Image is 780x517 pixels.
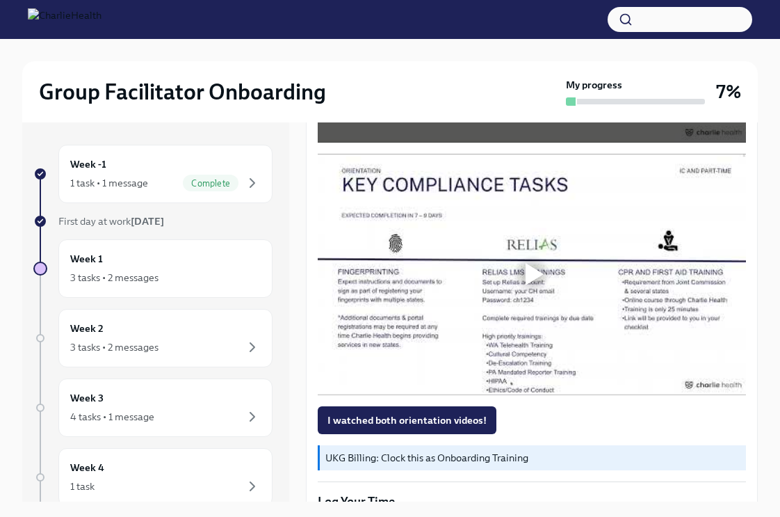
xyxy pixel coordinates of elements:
h2: Group Facilitator Onboarding [39,78,326,106]
p: Log Your Time [318,493,746,510]
h6: Week 4 [70,460,104,475]
strong: [DATE] [131,215,164,228]
h6: Week 2 [70,321,104,336]
img: CharlieHealth [28,8,101,31]
a: First day at work[DATE] [33,214,273,228]
div: 3 tasks • 2 messages [70,271,159,285]
a: Week -11 task • 1 messageComplete [33,145,273,203]
button: I watched both orientation videos! [318,406,496,434]
a: Week 34 tasks • 1 message [33,379,273,437]
a: Week 13 tasks • 2 messages [33,239,273,298]
h3: 7% [716,79,741,104]
h6: Week -1 [70,157,106,172]
span: Complete [183,178,238,189]
a: Week 41 task [33,448,273,507]
h6: Week 3 [70,390,104,406]
div: 1 task [70,479,95,493]
strong: My progress [566,78,622,92]
div: 1 task • 1 message [70,176,148,190]
div: 3 tasks • 2 messages [70,340,159,354]
p: UKG Billing: Clock this as Onboarding Training [325,451,740,465]
a: Week 23 tasks • 2 messages [33,309,273,367]
h6: Week 1 [70,251,103,267]
span: First day at work [58,215,164,228]
span: I watched both orientation videos! [327,413,487,427]
div: 4 tasks • 1 message [70,410,154,424]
